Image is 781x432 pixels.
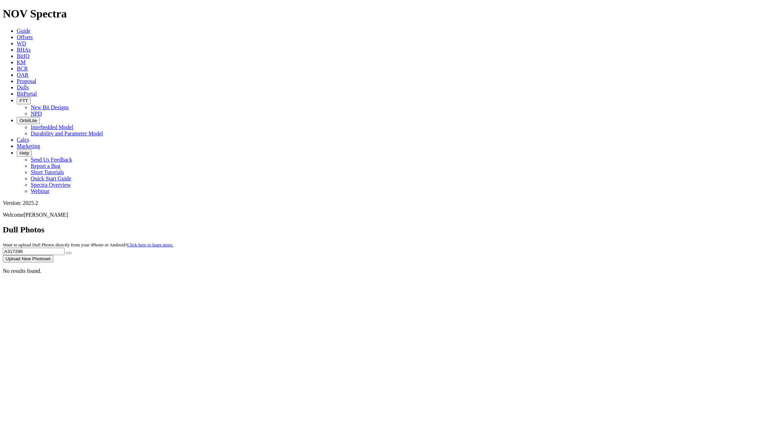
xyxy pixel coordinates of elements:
[127,242,174,247] a: Click here to learn more.
[3,212,778,218] p: Welcome
[17,149,32,157] button: Help
[20,98,28,103] span: FTT
[31,176,71,181] a: Quick Start Guide
[3,7,778,20] h1: NOV Spectra
[17,34,33,40] a: Offsets
[17,117,40,124] button: OrbitLite
[20,118,37,123] span: OrbitLite
[17,137,29,143] a: Calcs
[17,97,31,104] button: FTT
[17,53,29,59] a: BitIQ
[17,84,29,90] a: Dulls
[17,72,29,78] a: OAR
[20,150,29,156] span: Help
[17,47,31,53] a: BHAs
[17,91,37,97] a: BitPortal
[31,188,50,194] a: Webinar
[3,225,778,234] h2: Dull Photos
[31,104,69,110] a: New Bit Designs
[17,143,40,149] a: Marketing
[31,111,42,117] a: NPD
[17,40,26,46] a: WD
[17,66,28,72] a: BCR
[31,131,103,136] a: Durability and Parameter Model
[31,182,71,188] a: Spectra Overview
[31,169,64,175] a: Short Tutorials
[31,124,73,130] a: Interbedded Model
[3,248,65,255] input: Search Serial Number
[3,200,778,206] div: Version: 2025.2
[3,255,53,262] button: Upload New Photoset
[31,163,60,169] a: Report a Bug
[24,212,68,218] span: [PERSON_NAME]
[17,59,26,65] a: KM
[31,157,72,163] a: Send Us Feedback
[3,268,778,274] p: No results found.
[3,242,173,247] small: Want to upload Dull Photos directly from your iPhone or Android?
[17,28,30,34] a: Guide
[17,78,36,84] a: Proposal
